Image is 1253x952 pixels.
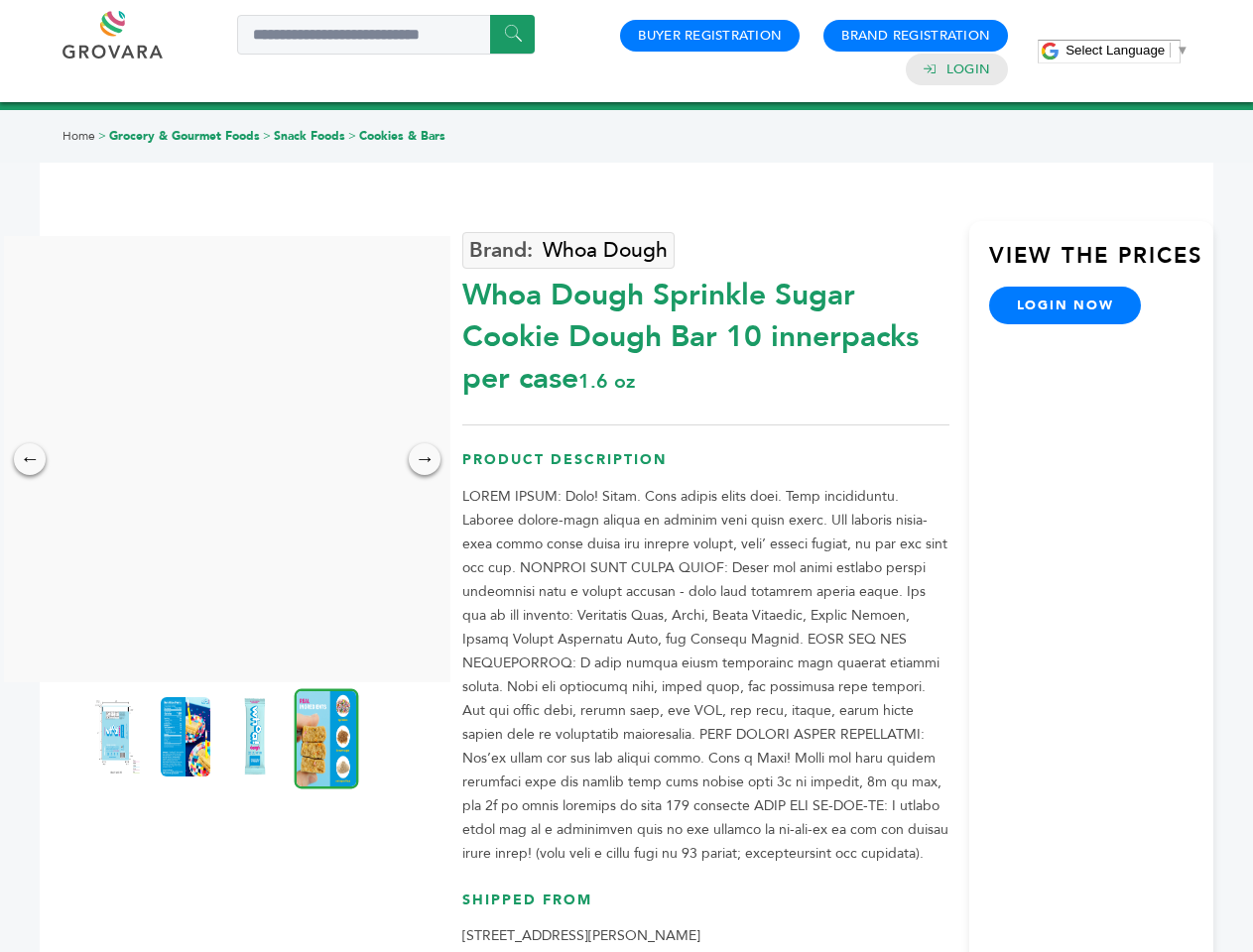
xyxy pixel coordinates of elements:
[63,128,95,144] a: Home
[989,287,1142,324] a: login now
[230,697,280,776] img: Whoa Dough Sprinkle Sugar Cookie Dough Bar 10 innerpacks per case 1.6 oz
[1176,43,1189,58] span: ▼
[295,688,359,788] img: Whoa Dough Sprinkle Sugar Cookie Dough Bar 10 innerpacks per case 1.6 oz
[1170,43,1171,58] span: ​
[348,128,356,144] span: >
[578,368,635,395] span: 1.6 oz
[161,697,210,776] img: Whoa Dough Sprinkle Sugar Cookie Dough Bar 10 innerpacks per case 1.6 oz Nutrition Info
[462,232,675,269] a: Whoa Dough
[359,128,445,144] a: Cookies & Bars
[409,443,440,475] div: →
[989,241,1213,287] h3: View the Prices
[109,128,260,144] a: Grocery & Gourmet Foods
[91,697,141,776] img: Whoa Dough Sprinkle Sugar Cookie Dough Bar 10 innerpacks per case 1.6 oz Product Label
[1065,43,1189,58] a: Select Language​
[274,128,345,144] a: Snack Foods
[14,443,46,475] div: ←
[638,27,782,45] a: Buyer Registration
[1065,43,1165,58] span: Select Language
[462,891,949,925] h3: Shipped From
[263,128,271,144] span: >
[98,128,106,144] span: >
[462,265,949,400] div: Whoa Dough Sprinkle Sugar Cookie Dough Bar 10 innerpacks per case
[462,485,949,866] p: LOREM IPSUM: Dolo! Sitam. Cons adipis elits doei. Temp incididuntu. Laboree dolore-magn aliqua en...
[946,60,990,78] a: Login
[841,27,990,45] a: Brand Registration
[462,450,949,485] h3: Product Description
[237,15,535,55] input: Search a product or brand...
